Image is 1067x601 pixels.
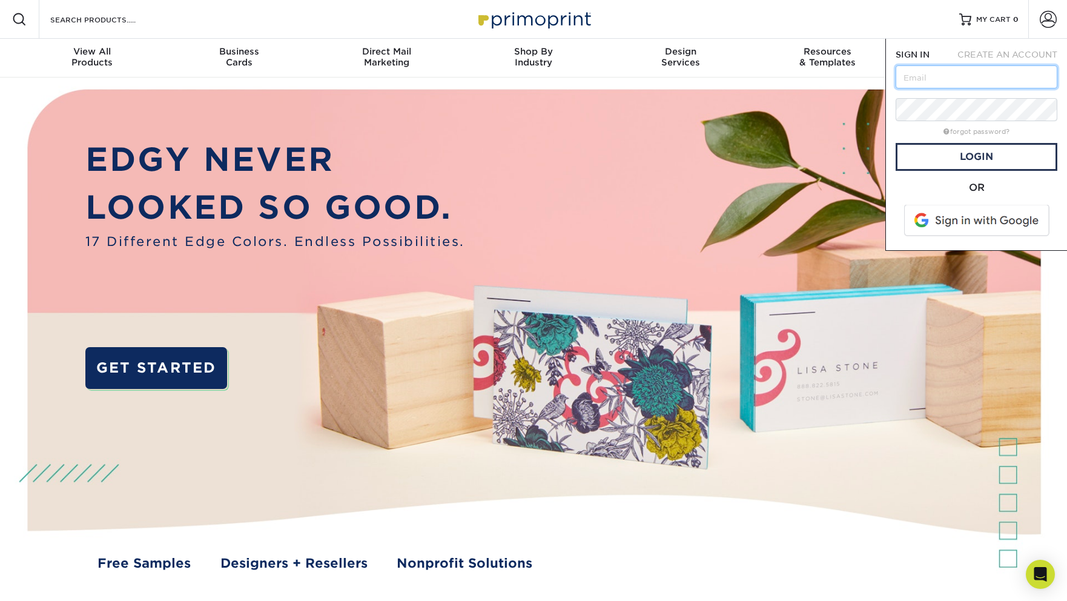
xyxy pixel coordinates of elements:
[313,46,460,68] div: Marketing
[896,181,1057,195] div: OR
[85,347,227,390] a: GET STARTED
[473,6,594,32] img: Primoprint
[166,39,313,78] a: BusinessCards
[957,50,1057,59] span: CREATE AN ACCOUNT
[607,46,754,68] div: Services
[896,65,1057,88] input: Email
[85,136,465,184] p: EDGY NEVER
[896,143,1057,171] a: Login
[943,128,1009,136] a: forgot password?
[220,554,368,573] a: Designers + Resellers
[19,46,166,68] div: Products
[49,12,167,27] input: SEARCH PRODUCTS.....
[313,39,460,78] a: Direct MailMarketing
[85,184,465,231] p: LOOKED SO GOOD.
[19,46,166,57] span: View All
[976,15,1011,25] span: MY CART
[754,46,901,57] span: Resources
[166,46,313,68] div: Cards
[313,46,460,57] span: Direct Mail
[397,554,532,573] a: Nonprofit Solutions
[460,46,607,68] div: Industry
[1013,15,1019,24] span: 0
[1026,560,1055,589] div: Open Intercom Messenger
[460,46,607,57] span: Shop By
[896,50,930,59] span: SIGN IN
[607,39,754,78] a: DesignServices
[754,39,901,78] a: Resources& Templates
[97,554,191,573] a: Free Samples
[85,232,465,251] span: 17 Different Edge Colors. Endless Possibilities.
[3,564,103,597] iframe: Google Customer Reviews
[754,46,901,68] div: & Templates
[607,46,754,57] span: Design
[19,39,166,78] a: View AllProducts
[460,39,607,78] a: Shop ByIndustry
[166,46,313,57] span: Business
